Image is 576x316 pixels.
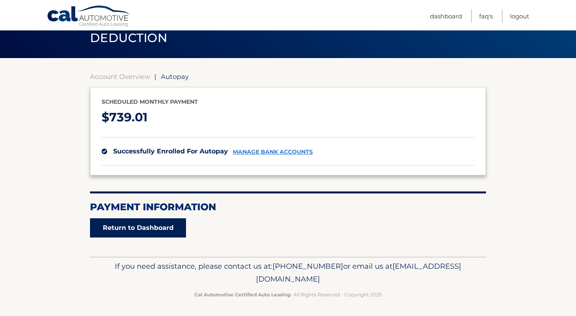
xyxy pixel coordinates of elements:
[47,5,131,28] a: Cal Automotive
[90,18,448,45] span: Enroll in automatic recurring monthly payment deduction
[233,149,313,155] a: manage bank accounts
[90,72,150,81] a: Account Overview
[272,262,343,271] span: [PHONE_NUMBER]
[95,260,481,286] p: If you need assistance, please contact us at: or email us at
[90,218,186,238] a: Return to Dashboard
[113,147,228,155] span: successfully enrolled for autopay
[154,72,156,81] span: |
[194,292,290,298] strong: Cal Automotive Certified Auto Leasing
[95,290,481,299] p: - All Rights Reserved - Copyright 2025
[161,72,189,81] span: Autopay
[479,10,493,23] a: FAQ's
[510,10,529,23] a: Logout
[430,10,462,23] a: Dashboard
[102,149,107,154] img: check.svg
[102,107,474,128] p: $
[109,110,148,125] span: 739.01
[90,201,486,213] h2: Payment Information
[102,97,474,107] p: Scheduled monthly payment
